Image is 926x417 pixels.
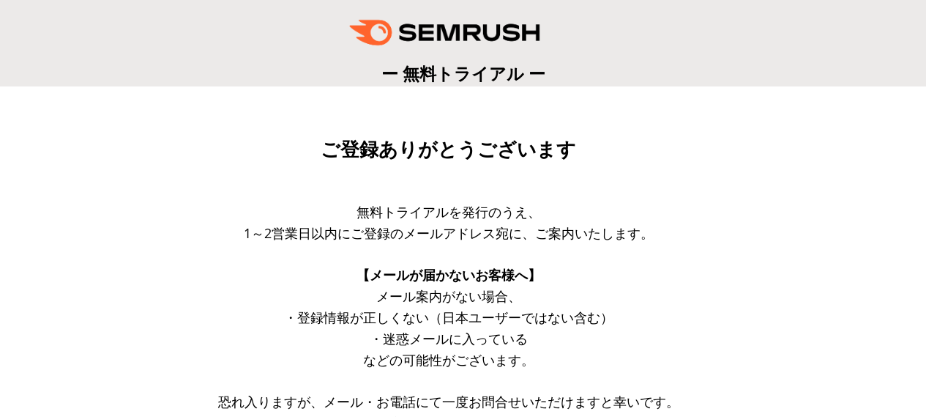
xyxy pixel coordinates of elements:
[376,287,521,305] span: メール案内がない場合、
[363,351,534,369] span: などの可能性がございます。
[284,309,613,326] span: ・登録情報が正しくない（日本ユーザーではない含む）
[356,266,541,284] span: 【メールが届かないお客様へ】
[356,203,541,221] span: 無料トライアルを発行のうえ、
[381,62,545,85] span: ー 無料トライアル ー
[218,393,679,410] span: 恐れ入りますが、メール・お電話にて一度お問合せいただけますと幸いです。
[370,330,528,347] span: ・迷惑メールに入っている
[244,224,654,242] span: 1～2営業日以内にご登録のメールアドレス宛に、ご案内いたします。
[321,139,576,160] span: ご登録ありがとうございます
